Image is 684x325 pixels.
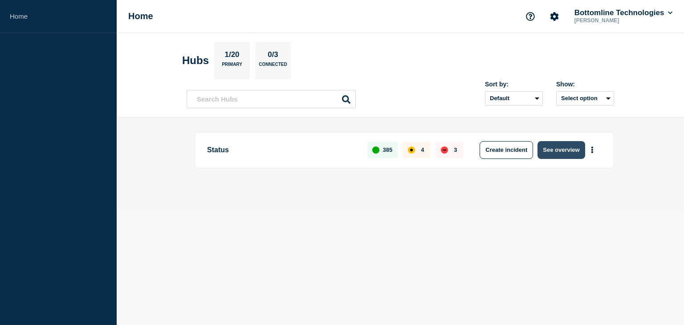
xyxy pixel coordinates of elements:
[485,81,543,88] div: Sort by:
[454,146,457,153] p: 3
[383,146,393,153] p: 385
[408,146,415,154] div: affected
[573,8,674,17] button: Bottomline Technologies
[372,146,379,154] div: up
[441,146,448,154] div: down
[485,91,543,106] select: Sort by
[521,7,540,26] button: Support
[222,62,242,71] p: Primary
[556,91,614,106] button: Select option
[421,146,424,153] p: 4
[128,11,153,21] h1: Home
[545,7,564,26] button: Account settings
[207,141,357,159] p: Status
[556,81,614,88] div: Show:
[573,17,665,24] p: [PERSON_NAME]
[537,141,585,159] button: See overview
[586,142,598,158] button: More actions
[182,54,209,67] h2: Hubs
[265,50,282,62] p: 0/3
[259,62,287,71] p: Connected
[187,90,356,108] input: Search Hubs
[480,141,533,159] button: Create incident
[221,50,243,62] p: 1/20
